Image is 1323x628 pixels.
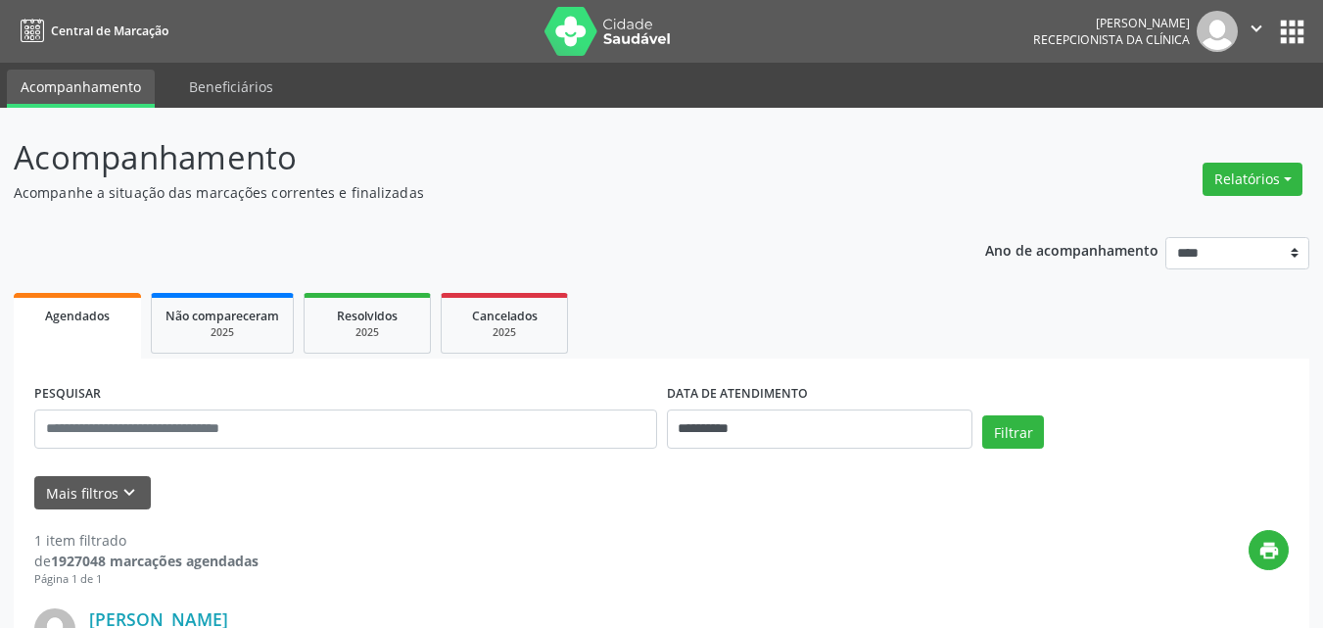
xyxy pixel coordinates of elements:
div: 2025 [455,325,553,340]
i: print [1258,540,1280,561]
span: Central de Marcação [51,23,168,39]
span: Agendados [45,308,110,324]
div: [PERSON_NAME] [1033,15,1190,31]
button:  [1238,11,1275,52]
a: Acompanhamento [7,70,155,108]
label: DATA DE ATENDIMENTO [667,379,808,410]
i: keyboard_arrow_down [118,482,140,504]
a: Beneficiários [175,70,287,104]
p: Ano de acompanhamento [985,237,1158,262]
p: Acompanhamento [14,133,921,182]
div: 2025 [318,325,416,340]
i:  [1246,18,1267,39]
span: Resolvidos [337,308,398,324]
span: Cancelados [472,308,538,324]
div: Página 1 de 1 [34,571,259,588]
strong: 1927048 marcações agendadas [51,552,259,570]
p: Acompanhe a situação das marcações correntes e finalizadas [14,182,921,203]
button: Relatórios [1203,163,1302,196]
span: Não compareceram [165,308,279,324]
label: PESQUISAR [34,379,101,410]
button: Mais filtroskeyboard_arrow_down [34,476,151,510]
button: Filtrar [982,415,1044,449]
span: Recepcionista da clínica [1033,31,1190,48]
div: 2025 [165,325,279,340]
button: apps [1275,15,1309,49]
button: print [1249,530,1289,570]
div: 1 item filtrado [34,530,259,551]
a: Central de Marcação [14,15,168,47]
img: img [1197,11,1238,52]
div: de [34,551,259,571]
